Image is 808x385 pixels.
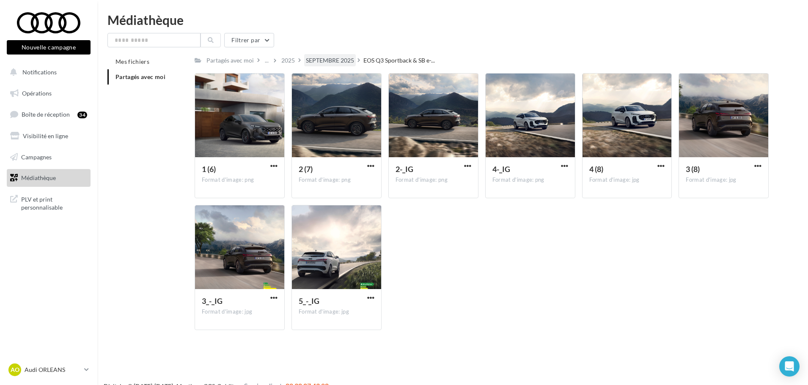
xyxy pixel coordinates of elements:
div: Format d'image: png [299,176,374,184]
span: Partagés avec moi [115,73,165,80]
div: Open Intercom Messenger [779,356,800,377]
span: Visibilité en ligne [23,132,68,139]
span: AO [11,366,19,374]
div: ... [263,55,270,66]
span: 2-_IG [396,164,413,174]
button: Nouvelle campagne [7,40,91,55]
div: SEPTEMBRE 2025 [306,56,354,65]
div: 2025 [281,56,295,65]
div: Format d'image: jpg [589,176,665,184]
div: Format d'image: jpg [299,308,374,316]
p: Audi ORLEANS [25,366,81,374]
a: Boîte de réception34 [5,105,92,123]
span: 1 (6) [202,164,216,174]
div: Médiathèque [107,14,798,26]
span: 3_-_IG [202,296,223,306]
button: Filtrer par [224,33,274,47]
span: Médiathèque [21,174,56,181]
div: Format d'image: jpg [686,176,761,184]
div: Format d'image: png [396,176,471,184]
a: Médiathèque [5,169,92,187]
div: Format d'image: png [202,176,278,184]
span: Campagnes [21,153,52,160]
button: Notifications [5,63,89,81]
span: 3 (8) [686,164,700,174]
div: 34 [77,112,87,118]
span: Boîte de réception [22,111,70,118]
div: Partagés avec moi [206,56,254,65]
a: Opérations [5,85,92,102]
span: Opérations [22,90,52,97]
span: 5_-_IG [299,296,319,306]
span: PLV et print personnalisable [21,194,87,212]
a: PLV et print personnalisable [5,190,92,215]
span: 4 (8) [589,164,603,174]
span: 4-_IG [492,164,510,174]
a: Visibilité en ligne [5,127,92,145]
div: Format d'image: png [492,176,568,184]
div: Format d'image: jpg [202,308,278,316]
a: AO Audi ORLEANS [7,362,91,378]
span: Notifications [22,68,57,76]
a: Campagnes [5,148,92,166]
span: Mes fichiers [115,58,149,65]
span: 2 (7) [299,164,313,174]
span: EOS Q3 Sportback & SB e-... [363,56,435,65]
